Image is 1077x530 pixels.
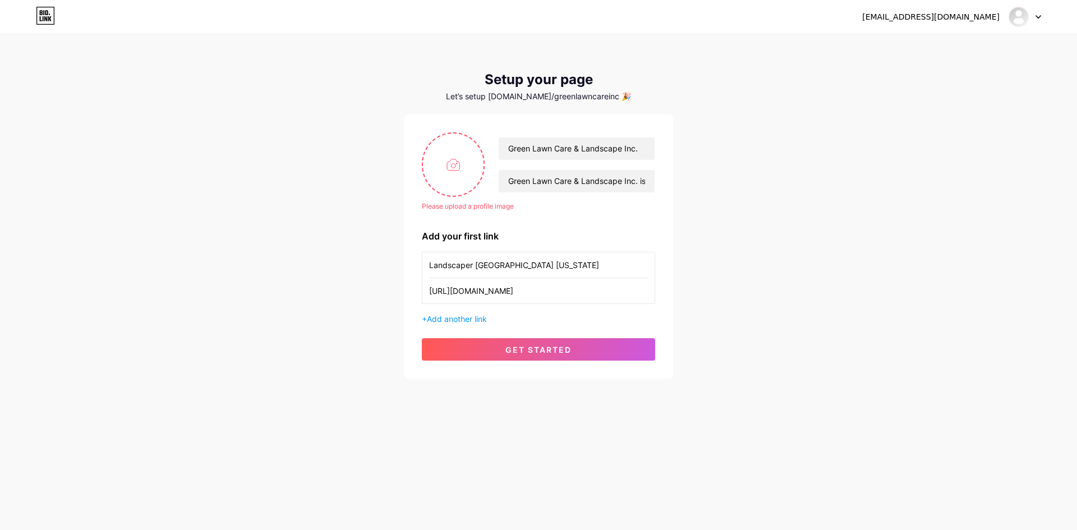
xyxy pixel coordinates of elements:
div: Let’s setup [DOMAIN_NAME]/greenlawncareinc 🎉 [404,92,673,101]
div: Add your first link [422,229,655,243]
input: Your name [499,137,655,160]
input: Link name (My Instagram) [429,252,648,278]
div: + [422,313,655,325]
span: get started [505,345,572,354]
input: bio [499,170,655,192]
div: Please upload a profile image [422,201,655,211]
div: [EMAIL_ADDRESS][DOMAIN_NAME] [862,11,1000,23]
img: greenlawncareinc [1008,6,1029,27]
span: Add another link [427,314,487,324]
input: URL (https://instagram.com/yourname) [429,278,648,303]
div: Setup your page [404,72,673,87]
button: get started [422,338,655,361]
